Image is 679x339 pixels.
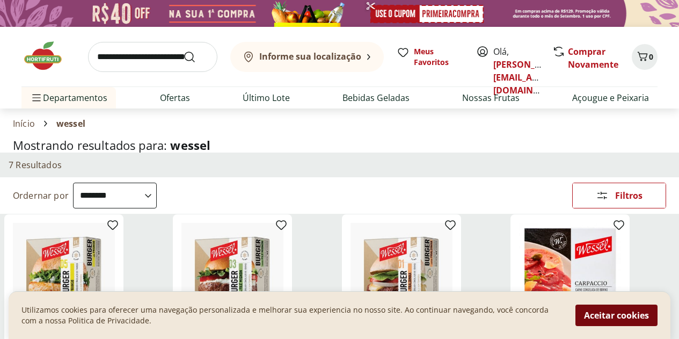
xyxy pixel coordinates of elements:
img: Hamburguer de Frango Wessel 360g [13,223,115,325]
img: Hamburguer de File Mignon Wessel 360g [181,223,283,325]
h1: Mostrando resultados para: [13,139,666,152]
img: Hamburguer de Fraldinha Wessel 360g [351,223,452,325]
a: Último Lote [243,91,290,104]
img: Hortifruti [21,40,75,72]
label: Ordernar por [13,190,69,201]
input: search [88,42,217,72]
span: wessel [56,119,85,128]
svg: Abrir Filtros [596,189,609,202]
img: Carpaccio Wessel 200G [519,223,621,325]
span: Filtros [615,191,643,200]
span: Meus Favoritos [414,46,463,68]
span: Departamentos [30,85,107,111]
button: Informe sua localização [230,42,384,72]
a: Meus Favoritos [397,46,463,68]
a: Ofertas [160,91,190,104]
span: 0 [649,52,653,62]
button: Carrinho [632,44,658,70]
button: Aceitar cookies [575,305,658,326]
a: Bebidas Geladas [342,91,410,104]
button: Submit Search [183,51,209,63]
a: Comprar Novamente [568,46,618,70]
a: [PERSON_NAME][EMAIL_ADDRESS][DOMAIN_NAME] [493,59,568,96]
button: Filtros [572,183,666,208]
h2: 7 Resultados [9,159,62,171]
a: Início [13,119,35,128]
span: Olá, [493,45,541,97]
a: Nossas Frutas [462,91,520,104]
a: Açougue e Peixaria [572,91,649,104]
p: Utilizamos cookies para oferecer uma navegação personalizada e melhorar sua experiencia no nosso ... [21,305,563,326]
span: wessel [170,137,210,153]
b: Informe sua localização [259,51,361,62]
button: Menu [30,85,43,111]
